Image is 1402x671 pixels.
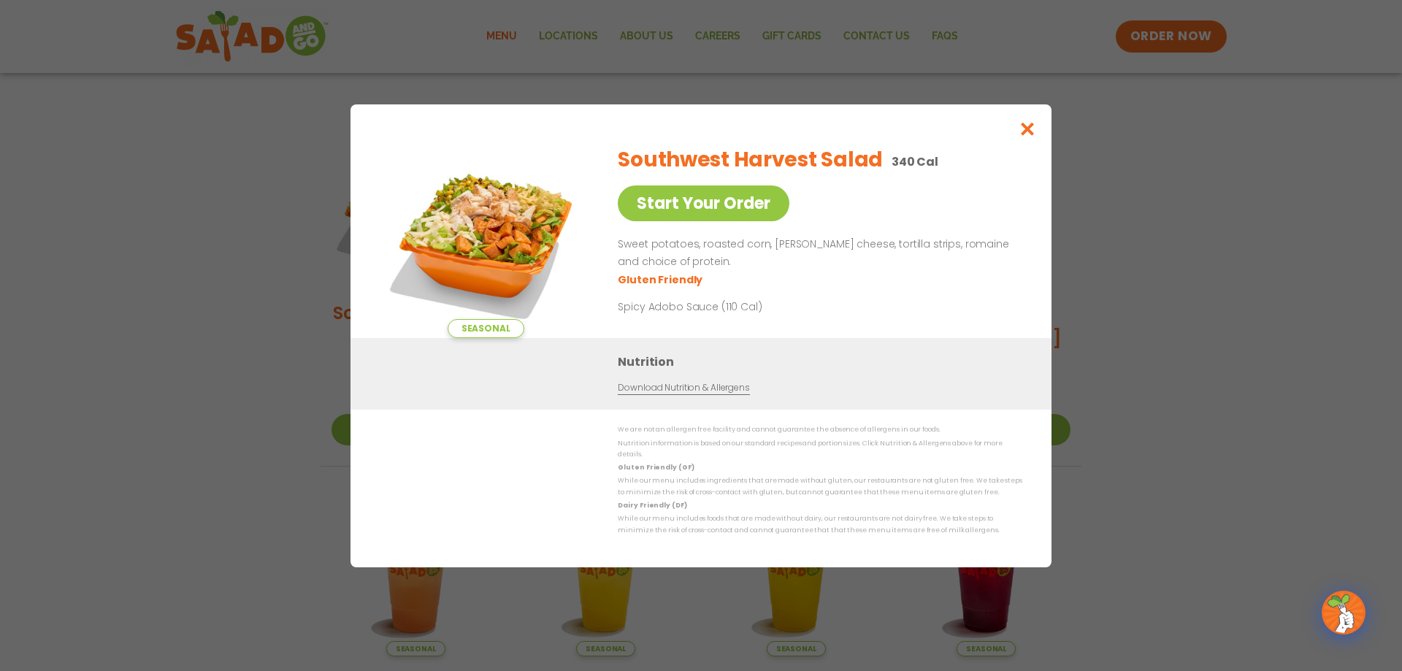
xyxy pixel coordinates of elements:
img: Featured product photo for Southwest Harvest Salad [383,134,588,338]
p: While our menu includes ingredients that are made without gluten, our restaurants are not gluten ... [618,475,1022,498]
p: Spicy Adobo Sauce (110 Cal) [618,299,888,314]
strong: Gluten Friendly (GF) [618,463,694,472]
h3: Nutrition [618,353,1030,371]
button: Close modal [1004,104,1051,153]
p: Sweet potatoes, roasted corn, [PERSON_NAME] cheese, tortilla strips, romaine and choice of protein. [618,236,1016,271]
li: Gluten Friendly [618,272,705,287]
img: wpChatIcon [1323,592,1364,633]
p: We are not an allergen free facility and cannot guarantee the absence of allergens in our foods. [618,424,1022,435]
p: 340 Cal [892,153,938,171]
span: Seasonal [448,319,524,338]
strong: Dairy Friendly (DF) [618,501,686,510]
h2: Southwest Harvest Salad [618,145,883,175]
p: Nutrition information is based on our standard recipes and portion sizes. Click Nutrition & Aller... [618,437,1022,460]
p: While our menu includes foods that are made without dairy, our restaurants are not dairy free. We... [618,513,1022,536]
a: Download Nutrition & Allergens [618,381,749,395]
a: Start Your Order [618,185,789,221]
